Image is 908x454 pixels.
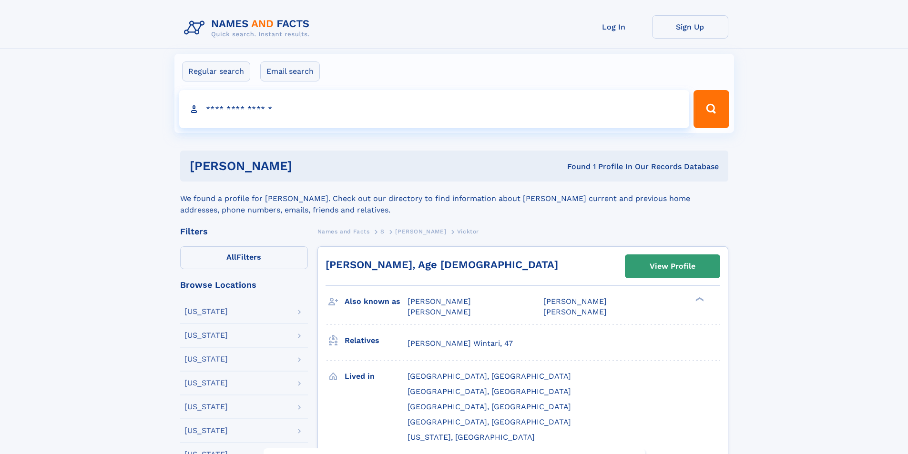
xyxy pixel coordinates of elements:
span: [PERSON_NAME] [543,297,607,306]
a: S [380,225,385,237]
a: [PERSON_NAME], Age [DEMOGRAPHIC_DATA] [326,259,558,271]
label: Filters [180,246,308,269]
span: [PERSON_NAME] [408,297,471,306]
input: search input [179,90,690,128]
h1: [PERSON_NAME] [190,160,430,172]
h3: Lived in [345,368,408,384]
img: Logo Names and Facts [180,15,317,41]
div: [US_STATE] [184,379,228,387]
div: [US_STATE] [184,308,228,315]
div: Filters [180,227,308,236]
div: [US_STATE] [184,427,228,434]
span: [GEOGRAPHIC_DATA], [GEOGRAPHIC_DATA] [408,417,571,426]
a: [PERSON_NAME] [395,225,446,237]
a: Log In [576,15,652,39]
label: Email search [260,61,320,81]
span: Vicktor [457,228,479,235]
div: ❯ [693,296,704,303]
div: [US_STATE] [184,355,228,363]
span: [GEOGRAPHIC_DATA], [GEOGRAPHIC_DATA] [408,402,571,411]
span: [GEOGRAPHIC_DATA], [GEOGRAPHIC_DATA] [408,372,571,381]
div: We found a profile for [PERSON_NAME]. Check out our directory to find information about [PERSON_N... [180,182,728,216]
div: Found 1 Profile In Our Records Database [429,161,719,172]
a: [PERSON_NAME] Wintari, 47 [408,338,513,349]
span: [PERSON_NAME] [408,307,471,316]
div: Browse Locations [180,281,308,289]
a: Names and Facts [317,225,370,237]
span: [US_STATE], [GEOGRAPHIC_DATA] [408,433,535,442]
h3: Also known as [345,293,408,310]
span: [PERSON_NAME] [543,307,607,316]
div: [US_STATE] [184,403,228,411]
span: All [226,252,236,262]
a: Sign Up [652,15,728,39]
span: S [380,228,385,235]
span: [GEOGRAPHIC_DATA], [GEOGRAPHIC_DATA] [408,387,571,396]
h3: Relatives [345,333,408,349]
label: Regular search [182,61,250,81]
span: [PERSON_NAME] [395,228,446,235]
button: Search Button [694,90,729,128]
div: [US_STATE] [184,332,228,339]
div: View Profile [650,255,695,277]
a: View Profile [625,255,720,278]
